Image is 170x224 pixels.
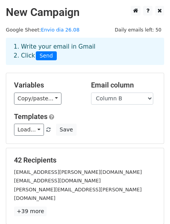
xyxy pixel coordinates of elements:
h2: New Campaign [6,6,164,19]
a: +39 more [14,206,47,216]
small: [EMAIL_ADDRESS][PERSON_NAME][DOMAIN_NAME] [14,169,142,175]
a: Envio dia 26.08 [41,27,79,33]
small: [EMAIL_ADDRESS][DOMAIN_NAME] [14,178,101,184]
h5: 42 Recipients [14,156,156,164]
div: Widget de chat [131,187,170,224]
a: Copy/paste... [14,93,61,105]
a: Templates [14,112,47,121]
div: 1. Write your email in Gmail 2. Click [8,42,162,60]
h5: Variables [14,81,79,89]
iframe: Chat Widget [131,187,170,224]
small: [PERSON_NAME][EMAIL_ADDRESS][PERSON_NAME][DOMAIN_NAME] [14,187,142,201]
h5: Email column [91,81,156,89]
span: Send [36,51,57,61]
button: Save [56,124,76,136]
a: Load... [14,124,44,136]
a: Daily emails left: 50 [112,27,164,33]
small: Google Sheet: [6,27,79,33]
span: Daily emails left: 50 [112,26,164,34]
